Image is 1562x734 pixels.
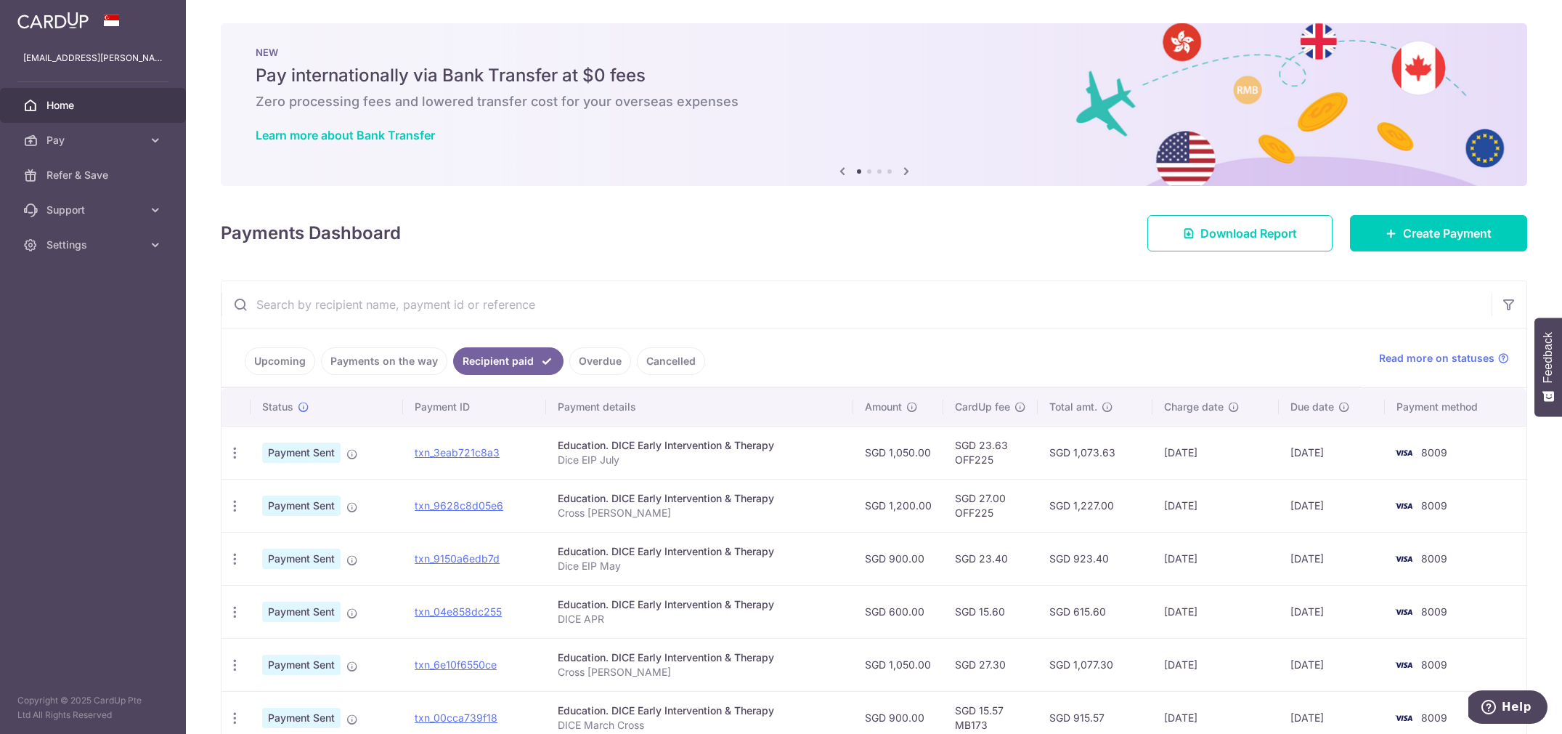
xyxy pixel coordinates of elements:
td: SGD 923.40 [1038,532,1152,585]
p: [EMAIL_ADDRESS][PERSON_NAME][DOMAIN_NAME] [23,51,163,65]
td: SGD 615.60 [1038,585,1152,638]
td: [DATE] [1152,426,1279,479]
th: Payment method [1385,388,1526,426]
a: Download Report [1147,215,1333,251]
img: Bank Card [1389,656,1418,674]
span: 8009 [1421,605,1447,618]
td: SGD 900.00 [853,532,943,585]
div: Education. DICE Early Intervention & Therapy [558,491,842,506]
td: [DATE] [1152,479,1279,532]
a: Overdue [569,347,631,375]
span: Payment Sent [262,655,341,675]
td: SGD 23.63 OFF225 [943,426,1038,479]
h4: Payments Dashboard [221,220,401,246]
img: CardUp [17,12,89,29]
td: SGD 23.40 [943,532,1038,585]
td: [DATE] [1152,585,1279,638]
img: Bank Card [1389,497,1418,515]
span: Status [262,400,293,414]
span: 8009 [1421,711,1447,724]
span: 8009 [1421,499,1447,512]
div: Education. DICE Early Intervention & Therapy [558,544,842,559]
td: SGD 1,050.00 [853,638,943,691]
img: Bank transfer banner [221,23,1527,186]
span: Pay [46,133,142,148]
p: Dice EIP May [558,559,842,573]
img: Bank Card [1389,603,1418,621]
p: DICE APR [558,612,842,626]
span: Feedback [1542,332,1555,383]
span: Home [46,98,142,113]
td: SGD 1,050.00 [853,426,943,479]
a: Upcoming [245,347,315,375]
span: 8009 [1421,446,1447,459]
input: Search by recipient name, payment id or reference [221,281,1492,328]
iframe: Opens a widget where you can find more information [1468,690,1547,727]
h6: Zero processing fees and lowered transfer cost for your overseas expenses [256,93,1492,110]
th: Payment ID [403,388,546,426]
img: Bank Card [1389,444,1418,461]
td: [DATE] [1152,532,1279,585]
div: Education. DICE Early Intervention & Therapy [558,597,842,612]
p: Cross [PERSON_NAME] [558,665,842,679]
span: Amount [865,400,902,414]
div: Education. DICE Early Intervention & Therapy [558,650,842,665]
td: [DATE] [1279,638,1385,691]
td: SGD 1,200.00 [853,479,943,532]
a: txn_9628c8d05e6 [415,499,503,512]
a: Create Payment [1350,215,1527,251]
td: [DATE] [1279,479,1385,532]
span: Refer & Save [46,168,142,182]
a: Recipient paid [453,347,564,375]
span: Charge date [1164,400,1224,414]
span: Due date [1290,400,1334,414]
span: Read more on statuses [1379,351,1494,366]
span: Total amt. [1049,400,1097,414]
div: Education. DICE Early Intervention & Therapy [558,438,842,453]
a: Cancelled [637,347,705,375]
span: Payment Sent [262,708,341,728]
span: Download Report [1200,225,1297,242]
td: SGD 27.30 [943,638,1038,691]
th: Payment details [546,388,853,426]
span: 8009 [1421,552,1447,565]
td: [DATE] [1279,426,1385,479]
span: CardUp fee [955,400,1010,414]
a: txn_3eab721c8a3 [415,446,500,459]
a: Payments on the way [321,347,447,375]
p: DICE March Cross [558,718,842,733]
p: NEW [256,47,1492,58]
a: Read more on statuses [1379,351,1509,366]
button: Feedback - Show survey [1534,318,1562,416]
a: Learn more about Bank Transfer [256,128,435,142]
td: [DATE] [1152,638,1279,691]
span: Support [46,203,142,217]
span: Payment Sent [262,602,341,622]
span: Payment Sent [262,443,341,463]
img: Bank Card [1389,709,1418,727]
a: txn_00cca739f18 [415,711,497,724]
span: Payment Sent [262,549,341,569]
td: SGD 1,077.30 [1038,638,1152,691]
span: Settings [46,238,142,252]
span: Create Payment [1403,225,1492,242]
td: SGD 1,073.63 [1038,426,1152,479]
td: SGD 15.60 [943,585,1038,638]
a: txn_04e858dc255 [415,605,502,618]
div: Education. DICE Early Intervention & Therapy [558,703,842,718]
span: Payment Sent [262,496,341,516]
td: [DATE] [1279,532,1385,585]
h5: Pay internationally via Bank Transfer at $0 fees [256,64,1492,87]
td: SGD 27.00 OFF225 [943,479,1038,532]
img: Bank Card [1389,550,1418,568]
td: [DATE] [1279,585,1385,638]
td: SGD 600.00 [853,585,943,638]
td: SGD 1,227.00 [1038,479,1152,532]
span: 8009 [1421,658,1447,671]
a: txn_6e10f6550ce [415,658,497,671]
p: Dice EIP July [558,453,842,467]
p: Cross [PERSON_NAME] [558,506,842,520]
a: txn_9150a6edb7d [415,552,500,565]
